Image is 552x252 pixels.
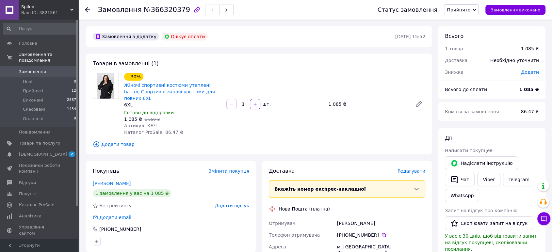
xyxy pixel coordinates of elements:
[98,6,142,14] span: Замовлення
[485,5,545,15] button: Замовлення виконано
[521,70,539,75] span: Додати
[72,88,76,94] span: 12
[215,203,249,208] span: Додати відгук
[261,101,271,107] div: шт.
[23,97,43,103] span: Виконані
[269,168,295,174] span: Доставка
[74,116,76,122] span: 0
[99,203,132,208] span: Без рейтингу
[67,106,76,112] span: 1434
[124,130,183,135] span: Каталог ProSale: 86.47 ₴
[208,168,249,174] span: Змінити покупця
[19,224,60,236] span: Управління сайтом
[23,88,43,94] span: Прийняті
[99,226,142,232] div: [PHONE_NUMBER]
[19,180,36,186] span: Відгуки
[23,79,32,85] span: Нові
[19,163,60,174] span: Показники роботи компанії
[124,83,215,101] a: Жіночі спортивні костюми утеплені батал, Спортивні жіночі костюми для повних 6XL
[144,6,190,14] span: №366320379
[124,73,143,81] div: −30%
[269,232,320,238] span: Телефон отримувача
[21,10,78,16] div: Ваш ID: 3821561
[124,102,221,108] div: 6XL
[445,87,487,92] span: Всього до сплати
[23,106,45,112] span: Скасовані
[274,186,366,192] span: Вкажіть номер експрес-накладної
[19,213,41,219] span: Аналітика
[124,110,174,115] span: Готово до відправки
[503,173,535,186] a: Telegram
[69,151,75,157] span: 2
[445,233,537,252] span: У вас є 30 днів, щоб відправити запит на відгук покупцеві, скопіювавши посилання.
[93,189,171,197] div: 1 замовлення у вас на 1 085 ₴
[67,97,76,103] span: 2887
[486,53,543,68] div: Необхідно уточнити
[378,7,438,13] div: Статус замовлення
[336,217,427,229] div: [PERSON_NAME]
[85,7,90,13] div: Повернутися назад
[337,232,425,238] div: [PHONE_NUMBER]
[19,40,37,46] span: Головна
[445,135,452,141] span: Дії
[93,168,120,174] span: Покупець
[3,23,77,35] input: Пошук
[445,148,494,153] span: Написати покупцеві
[19,140,60,146] span: Товари та послуги
[445,208,517,213] span: Запит на відгук про компанію
[277,206,332,212] div: Нова Пошта (платна)
[19,151,67,157] span: [DEMOGRAPHIC_DATA]
[521,109,539,114] span: 86.47 ₴
[93,60,159,67] span: Товари в замовленні (1)
[74,79,76,85] span: 0
[326,100,410,109] div: 1 085 ₴
[19,69,46,75] span: Замовлення
[537,212,550,225] button: Чат з покупцем
[19,52,78,63] span: Замовлення та повідомлення
[269,244,286,249] span: Адреса
[445,156,518,170] button: Надіслати інструкцію
[445,70,463,75] span: Знижка
[398,168,425,174] span: Редагувати
[269,221,295,226] span: Отримувач
[21,4,70,10] span: Spilno
[93,141,425,148] span: Додати товар
[97,73,115,99] img: Жіночі спортивні костюми утеплені батал, Спортивні жіночі костюми для повних 6XL
[491,8,540,12] span: Замовлення виконано
[99,214,132,221] div: Додати email
[445,109,499,114] span: Комісія за замовлення
[395,34,425,39] time: [DATE] 15:52
[93,33,159,40] div: Замовлення з додатку
[447,7,470,12] span: Прийнято
[124,117,142,122] span: 1 085 ₴
[19,202,54,208] span: Каталог ProSale
[144,117,160,122] span: 1 550 ₴
[519,87,539,92] b: 1 085 ₴
[93,181,131,186] a: [PERSON_NAME]
[445,216,533,230] button: Скопіювати запит на відгук
[92,214,132,221] div: Додати email
[445,46,463,51] span: 1 товар
[477,173,500,186] a: Viber
[445,189,479,202] a: WhatsApp
[162,33,208,40] div: Очікує оплати
[23,116,43,122] span: Оплачені
[412,98,425,111] a: Редагувати
[445,58,467,63] span: Доставка
[19,191,37,197] span: Покупці
[521,45,539,52] div: 1 085 ₴
[445,173,475,186] button: Чат
[445,33,463,39] span: Всього
[19,129,51,135] span: Повідомлення
[124,123,157,128] span: Артикул: КБЧ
